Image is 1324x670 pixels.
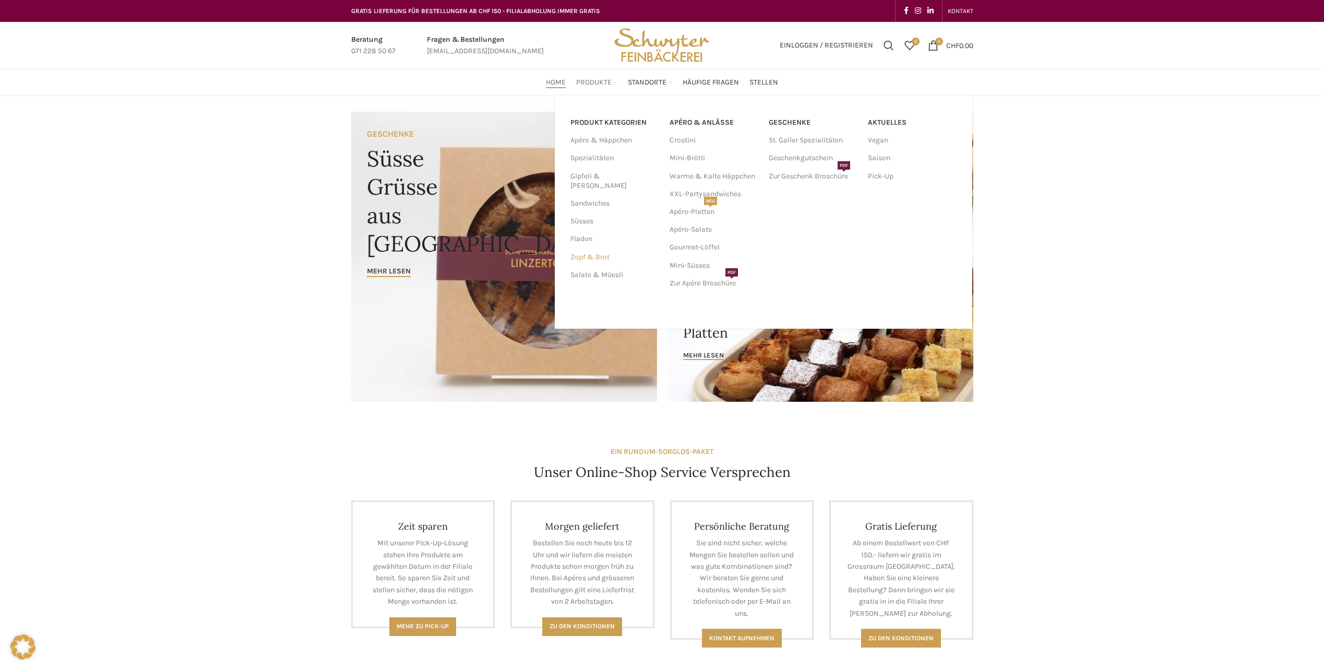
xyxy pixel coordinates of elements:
a: Apéro-Salate [670,221,758,238]
a: Warme & Kalte Häppchen [670,167,758,185]
span: Stellen [749,78,778,88]
a: 0 CHF0.00 [923,35,979,56]
a: Mehr zu Pick-Up [389,617,456,636]
a: Instagram social link [912,4,924,18]
span: Standorte [628,78,666,88]
h4: Unser Online-Shop Service Versprechen [534,463,791,482]
a: KONTAKT [948,1,973,21]
span: Einloggen / Registrieren [780,42,873,49]
a: Sandwiches [570,195,657,212]
a: Vegan [868,131,957,149]
h4: Zeit sparen [368,520,478,532]
span: Zu den Konditionen [550,623,615,630]
span: Zu den konditionen [868,635,934,642]
bdi: 0.00 [946,41,973,50]
img: Bäckerei Schwyter [611,22,713,69]
div: Meine Wunschliste [899,35,920,56]
a: Banner link [667,256,973,402]
span: GRATIS LIEFERUNG FÜR BESTELLUNGEN AB CHF 150 - FILIALABHOLUNG IMMER GRATIS [351,7,600,15]
a: APÉRO & ANLÄSSE [670,114,758,131]
span: NEU [704,197,717,205]
a: Linkedin social link [924,4,937,18]
a: Häufige Fragen [683,72,739,93]
a: Aktuelles [868,114,957,131]
div: Main navigation [346,72,979,93]
a: Home [546,72,566,93]
h4: Persönliche Beratung [687,520,797,532]
span: Häufige Fragen [683,78,739,88]
a: Zu den Konditionen [542,617,622,636]
a: Saison [868,149,957,167]
a: Banner link [351,112,657,402]
span: KONTAKT [948,7,973,15]
a: Produkte [576,72,617,93]
a: Standorte [628,72,672,93]
a: Mini-Brötli [670,149,758,167]
a: Gourmet-Löffel [670,238,758,256]
a: Apéro & Häppchen [570,131,657,149]
h4: Gratis Lieferung [846,520,956,532]
a: Spezialitäten [570,149,657,167]
p: Ab einem Bestellwert von CHF 150.- liefern wir gratis im Grossraum [GEOGRAPHIC_DATA]. Haben Sie e... [846,537,956,619]
a: Zur Apéro BroschürePDF [670,274,758,292]
a: 0 [899,35,920,56]
span: 0 [935,38,943,45]
a: Infobox link [427,34,544,57]
span: PDF [725,268,738,277]
a: Einloggen / Registrieren [774,35,878,56]
a: Mini-Süsses [670,257,758,274]
span: Produkte [576,78,612,88]
p: Bestellen Sie noch heute bis 12 Uhr und wir liefern die meisten Produkte schon morgen früh zu Ihn... [528,537,637,607]
a: Zu den konditionen [861,629,941,648]
span: CHF [946,41,959,50]
a: Suchen [878,35,899,56]
a: Kontakt aufnehmen [702,629,782,648]
a: PRODUKT KATEGORIEN [570,114,657,131]
span: Kontakt aufnehmen [709,635,774,642]
div: Secondary navigation [943,1,979,21]
a: Geschenke [769,114,857,131]
a: St. Galler Spezialitäten [769,131,857,149]
strong: EIN RUNDUM-SORGLOS-PAKET [611,447,713,456]
a: Infobox link [351,34,396,57]
a: Geschenkgutschein [769,149,857,167]
a: Crostini [670,131,758,149]
span: Mehr zu Pick-Up [397,623,449,630]
a: Stellen [749,72,778,93]
a: Zur Geschenk BroschürePDF [769,167,857,185]
a: XXL-Partysandwiches [670,185,758,203]
a: Fladen [570,230,657,248]
span: 0 [912,38,920,45]
a: Facebook social link [901,4,912,18]
h4: Morgen geliefert [528,520,637,532]
span: PDF [838,161,850,170]
p: Sie sind nicht sicher, welche Mengen Sie bestellen sollen und was gute Kombinationen sind? Wir be... [687,537,797,619]
p: Mit unserer Pick-Up-Lösung stehen Ihre Produkte am gewählten Datum in der Filiale bereit. So spar... [368,537,478,607]
a: Pick-Up [868,167,957,185]
a: Apéro-PlattenNEU [670,203,758,221]
span: Home [546,78,566,88]
a: Süsses [570,212,657,230]
a: Salate & Müesli [570,266,657,284]
a: Gipfeli & [PERSON_NAME] [570,167,657,195]
a: Site logo [611,40,713,49]
a: Zopf & Brot [570,248,657,266]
